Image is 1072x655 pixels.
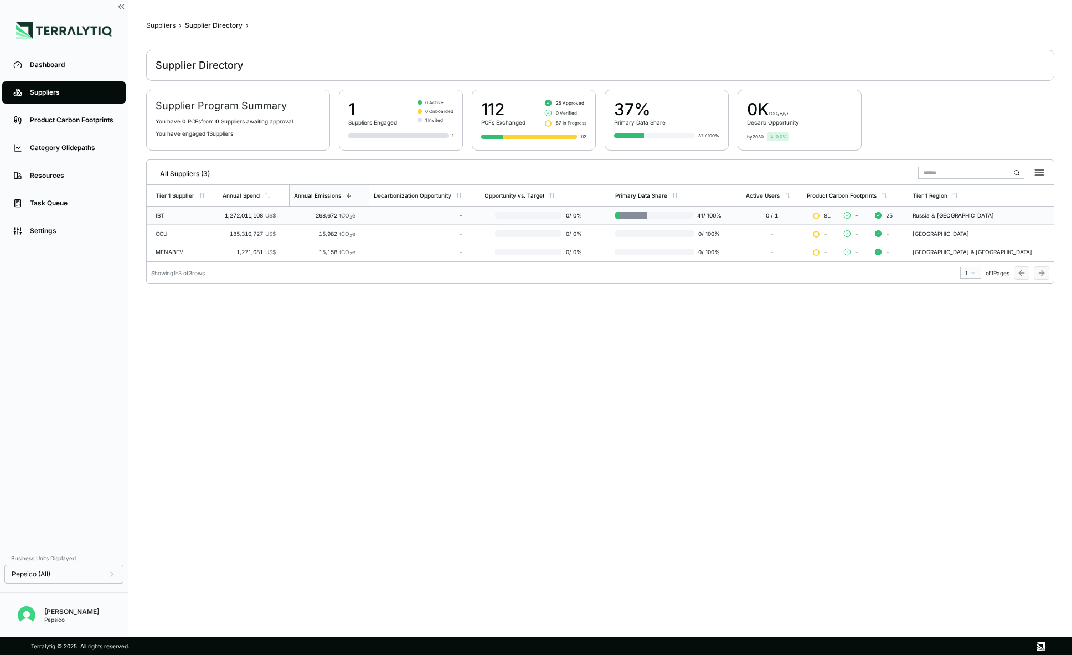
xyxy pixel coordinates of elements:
[349,215,352,220] sub: 2
[855,249,858,255] span: -
[886,212,893,219] span: 25
[30,226,115,235] div: Settings
[824,249,827,255] span: -
[156,249,214,255] div: MENABEV
[146,21,176,30] div: Suppliers
[746,230,798,237] div: -
[30,60,115,69] div: Dashboard
[769,111,788,116] span: tCO₂e/yr
[481,119,525,126] div: PCFs Exchanged
[425,99,444,106] span: 0 Active
[293,230,355,237] div: 15,982
[960,267,981,279] button: 1
[747,119,799,126] div: Decarb Opportunity
[182,118,186,125] span: 0
[151,270,205,276] div: Showing 1 - 3 of 3 rows
[556,120,586,126] span: 87 In Progress
[425,117,443,123] span: 1 Invited
[556,110,577,116] span: 0 Verified
[824,212,831,219] span: 81
[694,249,721,255] span: 0 / 100 %
[13,602,40,628] button: Open user button
[886,249,889,255] span: -
[698,132,719,139] div: 37 / 100%
[223,249,276,255] div: 1,271,081
[855,230,858,237] span: -
[156,230,214,237] div: CCU
[374,212,462,219] div: -
[348,99,397,119] div: 1
[615,192,667,199] div: Primary Data Share
[485,192,544,199] div: Opportunity vs. Target
[44,616,99,623] div: Pepsico
[265,230,276,237] span: US$
[452,132,453,139] div: 1
[374,230,462,237] div: -
[580,133,586,140] div: 112
[425,108,453,115] span: 0 Onboarded
[30,199,115,208] div: Task Queue
[913,212,1049,219] div: Russia & [GEOGRAPHIC_DATA]
[16,22,112,39] img: Logo
[156,192,194,199] div: Tier 1 Supplier
[294,192,341,199] div: Annual Emissions
[913,230,1049,237] div: [GEOGRAPHIC_DATA]
[207,130,209,137] span: 1
[807,192,877,199] div: Product Carbon Footprints
[223,230,276,237] div: 185,310,727
[824,230,827,237] span: -
[4,551,123,565] div: Business Units Displayed
[293,212,355,219] div: 268,672
[348,119,397,126] div: Suppliers Engaged
[349,233,352,238] sub: 2
[246,21,249,30] span: ›
[339,249,355,255] span: tCO e
[223,192,260,199] div: Annual Spend
[746,249,798,255] div: -
[30,171,115,180] div: Resources
[18,606,35,624] img: Nitin Shetty
[614,99,666,119] div: 37%
[265,249,276,255] span: US$
[223,212,276,219] div: 1,272,011,108
[215,118,219,125] span: 0
[855,212,858,219] span: -
[349,251,352,256] sub: 2
[30,88,115,97] div: Suppliers
[185,21,243,30] div: Supplier Directory
[913,249,1049,255] div: [GEOGRAPHIC_DATA] & [GEOGRAPHIC_DATA]
[30,143,115,152] div: Category Glidepaths
[747,133,764,140] div: by 2030
[12,570,50,579] span: Pepsico (All)
[156,130,321,137] p: You have engaged Suppliers
[776,133,787,140] span: 0.0 %
[886,230,889,237] span: -
[965,270,976,276] div: 1
[339,212,355,219] span: tCO e
[614,119,666,126] div: Primary Data Share
[746,192,780,199] div: Active Users
[561,230,591,237] span: 0 / 0 %
[694,230,721,237] span: 0 / 100 %
[913,192,947,199] div: Tier 1 Region
[151,165,210,178] div: All Suppliers (3)
[747,99,799,119] div: 0 K
[44,607,99,616] div: [PERSON_NAME]
[986,270,1009,276] span: of 1 Pages
[374,249,462,255] div: -
[746,212,798,219] div: 0 / 1
[693,212,721,219] span: 41 / 100 %
[156,99,321,112] h2: Supplier Program Summary
[265,212,276,219] span: US$
[481,99,525,119] div: 112
[556,100,584,106] span: 25 Approved
[339,230,355,237] span: tCO e
[374,192,451,199] div: Decarbonization Opportunity
[561,212,591,219] span: 0 / 0 %
[156,59,243,72] div: Supplier Directory
[30,116,115,125] div: Product Carbon Footprints
[293,249,355,255] div: 15,158
[156,212,214,219] div: IBT
[179,21,182,30] span: ›
[156,118,321,125] p: You have PCF s from Supplier s awaiting approval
